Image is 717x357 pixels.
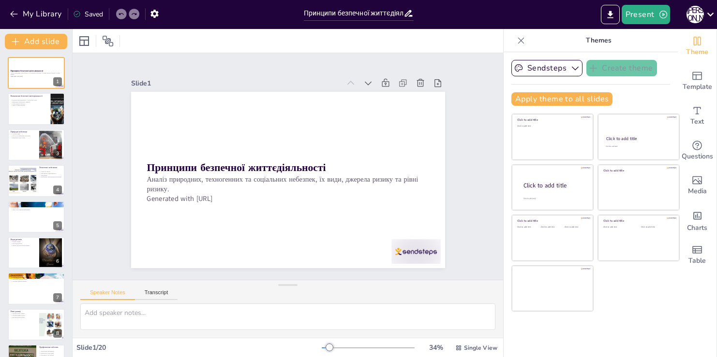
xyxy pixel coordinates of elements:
p: Забруднення навколишнього середовища [39,173,62,176]
button: Create theme [586,60,657,76]
p: Запобігання техногенним небезпекам [39,176,62,178]
div: Add charts and graphs [678,203,717,238]
p: Визначення безпечної життєдіяльності [11,95,48,98]
strong: Принципи безпечної життєдіяльності [178,68,320,198]
div: Click to add title [606,136,671,142]
p: Запобігання небезпекам [39,351,62,353]
button: My Library [7,6,66,22]
div: 2 [53,114,62,122]
button: Apply theme to all slides [511,92,612,106]
p: Фізичні ризики [11,241,36,243]
p: Аналіз природних, техногенних та соціальних небезпек, їх види, джерела ризику та рівні ризику. [11,72,62,75]
div: Saved [73,10,103,19]
p: Соціальні небезпеки [11,202,62,205]
p: Обізнаність про ризики [39,354,62,356]
p: Generated with [URL] [158,93,374,289]
div: 1 [53,77,62,86]
button: Sendsteps [511,60,583,76]
div: Add ready made slides [678,64,717,99]
span: Single View [464,344,497,352]
p: Природні джерела ризику [11,277,62,279]
p: Освіта про соціальні небезпеки [11,209,62,211]
div: Get real-time input from your audience [678,133,717,168]
p: Хімічні та психологічні ризики [11,244,36,246]
div: 34 % [424,343,448,352]
p: Навчання та підготовка [39,352,62,354]
button: Transcript [135,289,178,300]
span: Questions [682,151,713,162]
span: Template [683,82,712,92]
div: 3 [53,149,62,158]
div: Click to add text [565,226,586,228]
div: https://cdn.sendsteps.com/images/logo/sendsteps_logo_white.pnghttps://cdn.sendsteps.com/images/lo... [8,93,65,125]
button: Speaker Notes [80,289,135,300]
p: Високий рівень ризику [11,316,36,318]
p: Розпізнавання небезпек [11,102,48,104]
input: Insert title [304,6,403,20]
button: Export to PowerPoint [601,5,620,24]
div: Add a table [678,238,717,272]
div: Click to add text [641,226,672,228]
span: Table [688,256,706,266]
span: Position [102,35,114,47]
strong: Принципи безпечної життєдіяльності [11,70,43,72]
p: Низький рівень ризику [11,313,36,314]
div: Slide 1 / 20 [76,343,322,352]
p: Аварії на заводах [39,171,62,173]
div: Click to add title [603,169,672,172]
p: Освіта в сфері безпеки [11,104,48,106]
div: Click to add text [603,226,634,228]
div: 8 [8,309,65,341]
span: Media [688,186,707,197]
div: Click to add title [523,181,585,189]
p: Види ризиків [11,238,36,241]
div: Add text boxes [678,99,717,133]
div: Click to add text [517,125,586,128]
div: 7 [8,272,65,304]
p: Рівні ризику [11,310,36,313]
div: Click to add title [517,118,586,122]
div: 6 [53,257,62,266]
div: Add images, graphics, shapes or video [678,168,717,203]
div: Click to add title [517,219,586,223]
p: Насильство [11,207,62,209]
p: Важливість підготовки [11,137,36,139]
p: Themes [529,29,668,52]
div: https://cdn.sendsteps.com/images/logo/sendsteps_logo_white.pnghttps://cdn.sendsteps.com/images/lo... [8,57,65,89]
div: О [PERSON_NAME] [687,6,704,23]
button: Present [622,5,670,24]
div: 5 [53,221,62,230]
div: Layout [76,33,92,49]
div: 4 [53,186,62,194]
p: Природні небезпеки [11,130,36,133]
div: Click to add title [603,219,672,223]
p: Конфлікти [11,205,62,207]
div: Change the overall theme [678,29,717,64]
p: Джерела ризику [11,274,62,277]
div: Click to add text [606,145,670,148]
p: Дії під час природних катастроф [11,135,36,137]
p: Важливість практичних навичок [11,101,48,103]
p: Профілактика небезпек [39,346,62,349]
div: https://cdn.sendsteps.com/images/logo/sendsteps_logo_white.pnghttps://cdn.sendsteps.com/images/lo... [8,237,65,269]
div: https://cdn.sendsteps.com/images/logo/sendsteps_logo_white.pnghttps://cdn.sendsteps.com/images/lo... [8,129,65,161]
p: Generated with [URL] [11,76,62,78]
div: Click to add text [541,226,563,228]
div: https://cdn.sendsteps.com/images/logo/sendsteps_logo_white.pnghttps://cdn.sendsteps.com/images/lo... [8,165,65,197]
div: https://cdn.sendsteps.com/images/logo/sendsteps_logo_white.pnghttps://cdn.sendsteps.com/images/lo... [8,201,65,233]
span: Charts [687,223,707,233]
div: 8 [53,329,62,338]
span: Text [690,116,704,127]
div: Click to add body [523,197,584,200]
p: Соціальні джерела ризику [11,280,62,282]
button: Add slide [5,34,67,49]
span: Theme [686,47,708,57]
p: Техногенні джерела ризику [11,279,62,281]
p: Безпечна життєдіяльність - це система знань [11,99,48,101]
button: О [PERSON_NAME] [687,5,704,24]
p: Техногенні небезпеки [39,166,62,169]
div: Click to add text [517,226,539,228]
p: Стихійні лиха [11,133,36,135]
p: Аналіз природних, техногенних та соціальних небезпек, їх види, джерела ризику та рівні ризику. [164,78,388,282]
p: Середній рівень ризику [11,314,36,316]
